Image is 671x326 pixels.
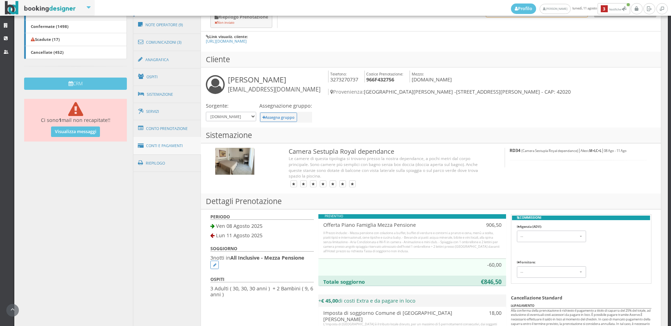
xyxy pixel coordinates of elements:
[24,20,127,33] a: Confermate (1498)
[134,103,201,121] a: Servizi
[31,36,60,42] b: Scadute (17)
[511,295,562,301] b: Cancellazione Standard
[321,297,338,304] b: € 45,00
[210,255,313,269] h4: notti in
[206,38,247,44] a: [URL][DOMAIN_NAME]
[134,51,201,69] a: Anagrafica
[201,194,661,209] h3: Dettagli Prenotazione
[210,285,313,298] h4: 3 Adulti ( 30, 30, 30 anni ) + 2 Bambini ( 9, 6 anni )
[31,23,68,29] b: Confermate (1498)
[366,71,403,77] small: Codice Prenotazione:
[134,154,201,172] a: Riepilogo
[323,310,455,322] div: Imposta di soggiorno Comune di [GEOGRAPHIC_DATA][PERSON_NAME]
[366,76,394,83] b: 966F432756
[134,85,201,103] a: Sistemazione
[598,3,630,14] button: 3Notifiche
[328,71,358,83] h4: 3273270737
[216,232,262,239] span: Lun 11 Agosto 2025
[5,1,76,15] img: BookingDesigner.com
[210,254,213,261] span: 3
[330,71,347,77] small: Telefono:
[201,52,661,67] h3: Cliente
[512,216,650,220] b: COMMISSIONI
[464,310,501,316] h4: 18,00
[410,71,452,83] h4: [DOMAIN_NAME]
[330,88,364,95] span: Provenienza:
[206,103,256,109] h4: Sorgente:
[601,5,608,13] b: 3
[598,148,600,153] b: +
[259,103,312,109] h4: Assegnazione gruppo:
[520,269,578,275] span: --
[260,113,297,122] button: Assegna gruppo
[589,148,601,153] b: M LC L
[289,148,490,155] h3: Camera Sestupla Royal dependance
[210,11,272,28] button: Riepilogo Prenotazione Non inviato
[209,34,248,39] b: Link visualiz. cliente:
[210,276,224,282] b: OSPITI
[510,147,520,153] b: RD34
[134,68,201,86] a: Ospiti
[456,88,540,95] span: [STREET_ADDRESS][PERSON_NAME]
[511,3,536,14] a: Profilo
[24,33,127,46] a: Scadute (17)
[59,117,62,123] b: 1
[541,88,571,95] span: - CAP: 42020
[51,126,100,137] a: Visualizza messaggi
[228,86,320,93] small: [EMAIL_ADDRESS][DOMAIN_NAME]
[318,298,506,304] h4: + di costi Extra e da pagare in loco
[511,303,534,308] b: PAGAMENTO
[318,214,506,219] div: PREVENTIVO
[230,254,304,261] b: All Inclusive - Mezza Pensione
[540,4,571,14] a: [PERSON_NAME]
[580,148,601,153] small: Allest.
[134,137,201,155] a: Conti e Pagamenti
[323,231,502,253] div: Il Prezzo include: - Mezza pensione con colazione a buffet, buffet di verdure e contorni a pranzo...
[517,231,586,242] button: --
[521,148,578,153] small: (Camera Sestupla Royal dependance)
[517,225,542,229] label: Agenzia (ADV):
[215,20,235,25] small: Non inviato
[517,266,586,278] button: --
[464,222,501,228] h4: 906,50
[412,71,424,77] small: Mezzo:
[464,262,501,268] h4: -60,00
[517,260,536,265] label: Fornitore:
[134,33,201,51] a: Comunicazioni (3)
[201,128,661,143] h3: Sistemazione
[29,102,122,123] h4: Ci sono mail non recapitate!!
[484,278,502,286] b: 846,50
[215,148,254,175] img: 9eafb4c0a6df11eda11202402c1e1864.jpg
[31,49,64,55] b: Cancellate (452)
[481,278,484,286] b: €
[289,155,490,179] div: Le camere di questa tipologia si trovano presso la nostra dependance, a pochi metri dal corpo pri...
[592,148,594,153] b: +
[323,278,365,285] b: Totale soggiorno
[228,75,320,93] h3: [PERSON_NAME]
[604,148,627,153] small: 08 Ago - 11 Ago
[24,46,127,59] a: Cancellate (452)
[216,223,262,229] span: Ven 08 Agosto 2025
[511,3,631,14] span: lunedì, 11 agosto
[323,222,455,228] h4: Offerta Piano Famiglia Mezza Pensione
[328,89,619,95] h4: [GEOGRAPHIC_DATA][PERSON_NAME] -
[134,16,201,34] a: Note Operatore (9)
[24,78,127,90] button: CRM
[520,233,578,240] span: --
[134,119,201,138] a: Conto Prenotazione
[210,214,230,220] b: PERIODO
[510,148,647,153] h5: | |
[210,246,237,252] b: SOGGIORNO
